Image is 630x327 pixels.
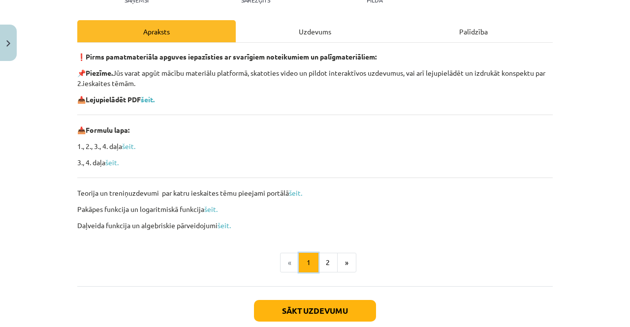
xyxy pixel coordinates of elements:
p: ❗ [77,52,553,62]
b: Formulu lapa: [86,125,129,134]
b: Piezīme. [86,68,113,77]
p: 3., 4. daļa [77,157,553,168]
p: Daļveida funkcija un algebriskie pārveidojumi [77,220,553,231]
a: šeit. [105,158,119,167]
p: 1., 2., 3., 4. daļa [77,141,553,151]
button: 1 [299,253,318,272]
img: icon-close-lesson-0947bae3869378f0d4975bcd49f059093ad1ed9edebbc8119c70593378902aed.svg [6,40,10,47]
p: 📌 Jūs varat apgūt mācību materiālu platformā, skatoties video un pildot interaktīvos uzdevumus, v... [77,68,553,89]
b: Lejupielādēt PDF [86,95,141,104]
nav: Page navigation example [77,253,553,272]
div: Uzdevums [236,20,394,42]
a: šeit. [204,205,218,213]
p: 📥 [77,125,553,135]
div: Apraksts [77,20,236,42]
a: šeit. [122,142,135,150]
p: 📥 [77,94,553,105]
button: 2 [318,253,338,272]
div: Palīdzība [394,20,553,42]
a: šeit. [141,95,155,104]
p: Pakāpes funkcija un logaritmiskā funkcija [77,204,553,214]
strong: Pirms pamatmateriāla apguves iepazīsties ar svarīgiem noteikumiem un palīgmateriāliem: [86,52,377,61]
button: » [337,253,356,272]
button: Sākt uzdevumu [254,300,376,322]
p: Teorija un treniņuzdevumi par katru ieskaites tēmu pieejami portālā [77,188,553,198]
a: šeit. [218,221,231,230]
a: šeit. [289,188,302,197]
